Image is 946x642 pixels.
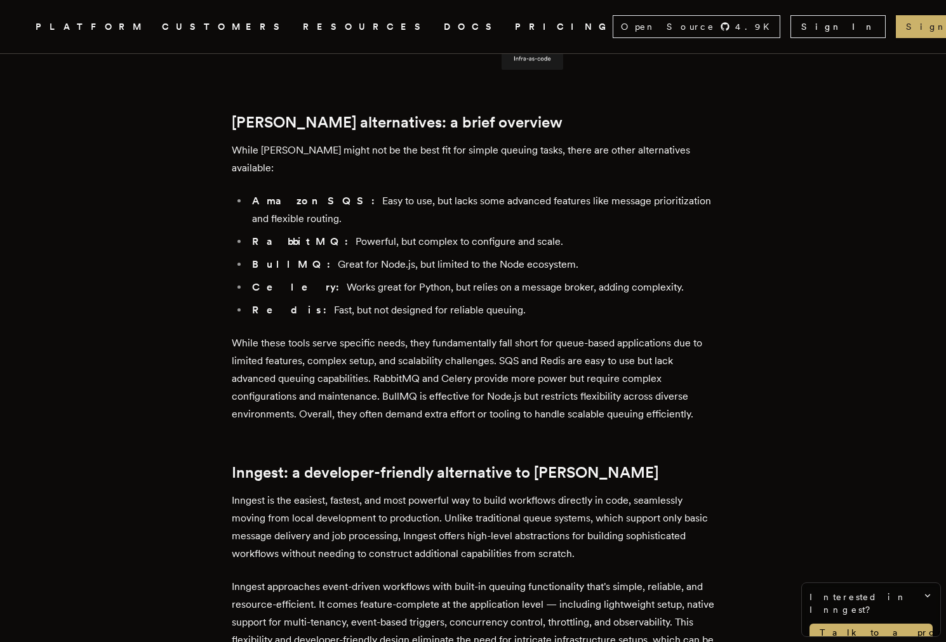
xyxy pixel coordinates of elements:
[248,233,714,251] li: Powerful, but complex to configure and scale.
[232,492,714,563] p: Inngest is the easiest, fastest, and most powerful way to build workflows directly in code, seaml...
[515,19,613,35] a: PRICING
[252,281,347,293] strong: Celery:
[248,192,714,228] li: Easy to use, but lacks some advanced features like message prioritization and flexible routing.
[232,334,714,423] p: While these tools serve specific needs, they fundamentally fall short for queue-based application...
[232,464,714,481] h2: Inngest: a developer-friendly alternative to [PERSON_NAME]
[735,20,777,33] span: 4.9 K
[621,20,715,33] span: Open Source
[248,301,714,319] li: Fast, but not designed for reliable queuing.
[252,235,356,247] strong: RabbitMQ:
[232,141,714,177] p: While [PERSON_NAME] might not be the best fit for simple queuing tasks, there are other alternati...
[809,624,933,641] a: Talk to a product expert
[303,19,429,35] button: RESOURCES
[790,15,886,38] a: Sign In
[809,591,933,616] span: Interested in Inngest?
[252,304,334,316] strong: Redis:
[252,258,338,270] strong: BullMQ:
[162,19,288,35] a: CUSTOMERS
[248,278,714,296] li: Works great for Python, but relies on a message broker, adding complexity.
[36,19,147,35] button: PLATFORM
[444,19,500,35] a: DOCS
[252,195,382,207] strong: Amazon SQS:
[248,256,714,273] li: Great for Node.js, but limited to the Node ecosystem.
[232,114,714,131] h2: [PERSON_NAME] alternatives: a brief overview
